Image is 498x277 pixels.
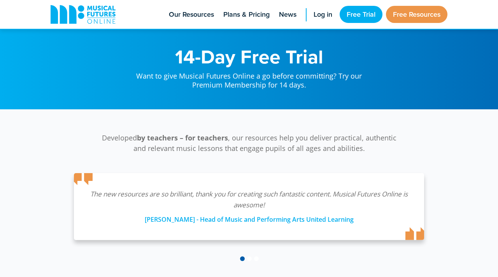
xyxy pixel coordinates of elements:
strong: by teachers – for teachers [137,133,228,142]
span: Log in [314,9,332,20]
p: The new resources are so brilliant, thank you for creating such fantastic content. Musical Future... [89,189,409,210]
h1: 14-Day Free Trial [128,47,370,66]
span: News [279,9,296,20]
p: Developed , our resources help you deliver practical, authentic and relevant music lessons that e... [97,133,401,154]
a: Free Resources [386,6,447,23]
p: Want to give Musical Futures Online a go before committing? Try our Premium Membership for 14 days. [128,66,370,90]
span: Plans & Pricing [223,9,270,20]
a: Free Trial [340,6,382,23]
div: [PERSON_NAME] - Head of Music and Performing Arts United Learning [89,210,409,224]
span: Our Resources [169,9,214,20]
